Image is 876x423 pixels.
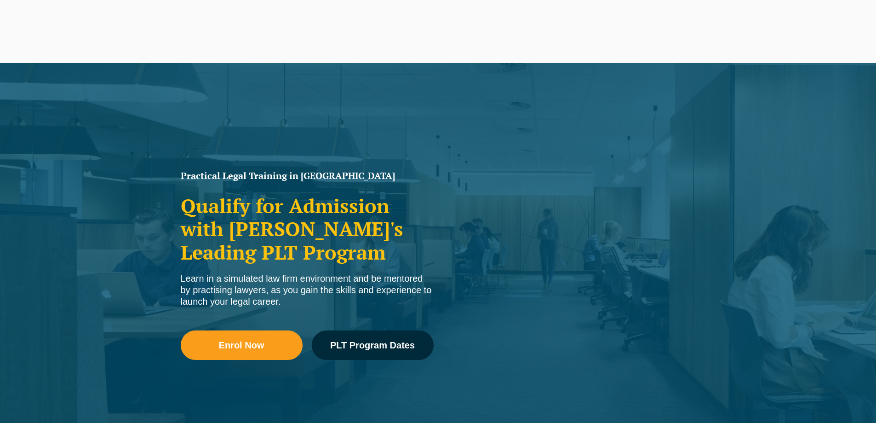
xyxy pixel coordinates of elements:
a: Enrol Now [181,330,303,360]
span: Enrol Now [219,341,264,350]
h1: Practical Legal Training in [GEOGRAPHIC_DATA] [181,171,434,180]
a: PLT Program Dates [312,330,434,360]
span: PLT Program Dates [330,341,415,350]
div: Learn in a simulated law firm environment and be mentored by practising lawyers, as you gain the ... [181,273,434,307]
h2: Qualify for Admission with [PERSON_NAME]'s Leading PLT Program [181,194,434,264]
